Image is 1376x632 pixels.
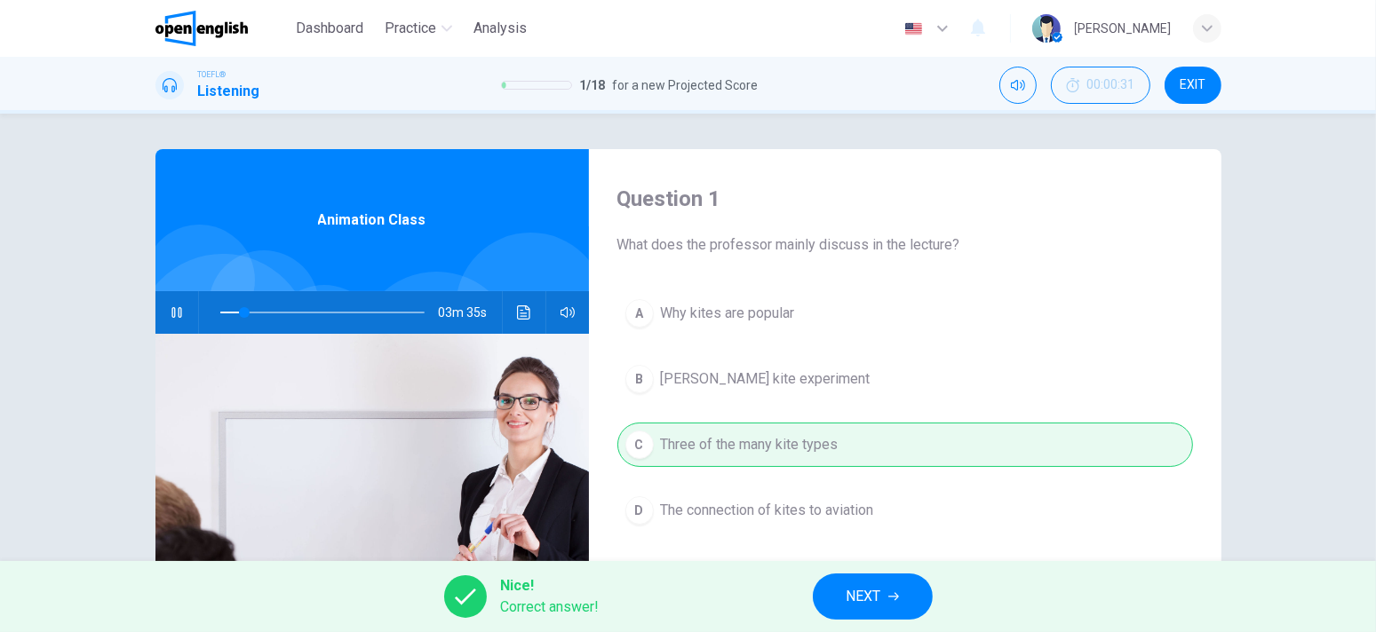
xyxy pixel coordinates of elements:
[1032,14,1061,43] img: Profile picture
[198,81,260,102] h1: Listening
[813,573,933,620] button: NEXT
[1087,78,1135,92] span: 00:00:31
[439,291,502,334] span: 03m 35s
[999,67,1037,104] div: Mute
[903,22,925,36] img: en
[1051,67,1150,104] button: 00:00:31
[289,12,370,44] button: Dashboard
[318,209,426,231] span: Animation Class
[1075,18,1172,39] div: [PERSON_NAME]
[847,584,881,609] span: NEXT
[385,18,436,39] span: Practice
[501,575,600,596] span: Nice!
[1180,78,1205,92] span: EXIT
[579,75,605,96] span: 1 / 18
[617,234,1193,256] span: What does the professor mainly discuss in the lecture?
[155,11,249,46] img: OpenEnglish logo
[612,75,758,96] span: for a new Projected Score
[1165,67,1221,104] button: EXIT
[378,12,459,44] button: Practice
[155,11,290,46] a: OpenEnglish logo
[1051,67,1150,104] div: Hide
[473,18,527,39] span: Analysis
[466,12,534,44] button: Analysis
[501,596,600,618] span: Correct answer!
[296,18,363,39] span: Dashboard
[198,68,227,81] span: TOEFL®
[617,185,1193,213] h4: Question 1
[510,291,538,334] button: Click to see the audio transcription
